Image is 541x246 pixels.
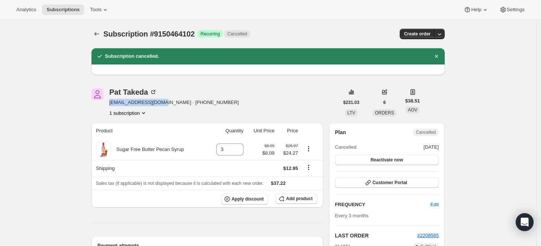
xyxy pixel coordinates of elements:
[227,31,247,37] span: Cancelled
[283,165,298,171] span: $12.95
[271,180,286,186] span: $37.22
[86,4,113,15] button: Tools
[383,100,386,105] span: 6
[426,199,443,211] button: Edit
[400,29,435,39] button: Create order
[96,142,111,157] img: product img
[279,149,298,157] span: $24.27
[417,232,439,239] button: #2208565
[303,163,315,171] button: Shipping actions
[424,143,439,151] span: [DATE]
[105,53,159,60] h2: Subscription cancelled.
[335,143,357,151] span: Cancelled
[416,129,436,135] span: Cancelled
[246,123,277,139] th: Unit Price
[371,157,403,163] span: Reactivate now
[277,123,300,139] th: Price
[431,51,442,61] button: Dismiss notification
[417,233,439,238] a: #2208565
[375,110,394,116] span: ORDERS
[335,213,368,218] span: Every 3 months
[471,7,481,13] span: Help
[335,129,346,136] h2: Plan
[264,143,274,148] small: $8.99
[109,99,239,106] span: [EMAIL_ADDRESS][DOMAIN_NAME] · [PHONE_NUMBER]
[408,107,417,113] span: AOV
[263,149,275,157] span: $8.09
[405,97,420,105] span: $38.51
[91,88,103,100] span: Pat Takeda
[373,180,407,186] span: Customer Portal
[335,232,417,239] h2: LAST ORDER
[16,7,36,13] span: Analytics
[91,160,207,176] th: Shipping
[276,193,317,204] button: Add product
[42,4,84,15] button: Subscriptions
[46,7,80,13] span: Subscriptions
[286,143,298,148] small: $26.97
[207,123,246,139] th: Quantity
[343,100,359,105] span: $231.03
[103,30,194,38] span: Subscription #9150464102
[111,146,184,153] div: Sugar Free Butter Pecan Syrup
[404,31,431,37] span: Create order
[200,31,220,37] span: Recurring
[339,97,364,108] button: $231.03
[109,88,157,96] div: Pat Takeda
[335,155,439,165] button: Reactivate now
[232,196,264,202] span: Apply discount
[495,4,529,15] button: Settings
[431,201,439,208] span: Edit
[286,196,312,202] span: Add product
[109,109,147,117] button: Product actions
[221,193,268,205] button: Apply discount
[347,110,355,116] span: LTV
[303,145,315,153] button: Product actions
[91,123,207,139] th: Product
[379,97,390,108] button: 6
[12,4,41,15] button: Analytics
[90,7,102,13] span: Tools
[96,181,264,186] span: Sales tax (if applicable) is not displayed because it is calculated with each new order.
[335,177,439,188] button: Customer Portal
[516,213,534,231] div: Open Intercom Messenger
[507,7,525,13] span: Settings
[91,29,102,39] button: Subscriptions
[459,4,493,15] button: Help
[335,201,431,208] h2: FREQUENCY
